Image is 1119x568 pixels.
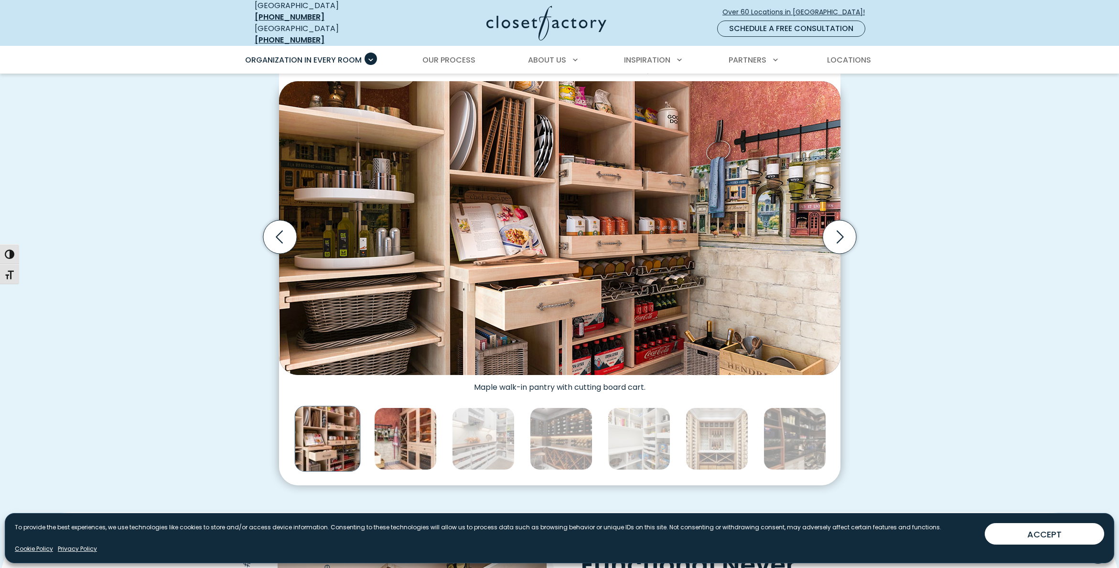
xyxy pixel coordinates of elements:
span: About Us [528,54,566,65]
button: Next slide [819,216,860,257]
img: Organized white pantry with wine bottle storage, pull-out drawers, wire baskets, cookbooks, and c... [608,407,670,470]
img: Maple walk-in pantry with cutting board cart. [279,81,840,375]
button: Previous slide [259,216,301,257]
img: Modern wine room with black shelving, exposed brick walls, under-cabinet lighting, and marble cou... [530,407,592,470]
a: Cookie Policy [15,545,53,553]
button: ACCEPT [985,523,1104,545]
p: To provide the best experiences, we use technologies like cookies to store and/or access device i... [15,523,941,532]
img: Closet Factory Logo [486,6,606,41]
span: Inspiration [624,54,670,65]
a: Privacy Policy [58,545,97,553]
nav: Primary Menu [238,47,881,74]
figcaption: Maple walk-in pantry with cutting board cart. [279,375,840,392]
a: Schedule a Free Consultation [717,21,865,37]
a: Over 60 Locations in [GEOGRAPHIC_DATA]! [722,4,873,21]
img: Maple walk-in pantry with cutting board cart. [294,406,360,472]
span: Partners [729,54,766,65]
a: [PHONE_NUMBER] [255,11,324,22]
img: Upscale pantry with black cabinetry, integrated ladder, deep green stone countertops, organized b... [764,407,826,470]
a: [PHONE_NUMBER] [255,34,324,45]
img: Custom white pantry with multiple open pull-out drawers and upper cabinetry, featuring a wood sla... [452,407,515,470]
span: Over 60 Locations in [GEOGRAPHIC_DATA]! [722,7,872,17]
span: Locations [827,54,871,65]
span: Our Process [422,54,475,65]
img: Custom walk-in pantry with wine storage and humidor. [374,407,437,470]
div: [GEOGRAPHIC_DATA] [255,23,393,46]
img: Premium wine cellar featuring wall-mounted bottle racks, central tasting area with glass shelving... [686,407,748,470]
span: Organization in Every Room [245,54,362,65]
